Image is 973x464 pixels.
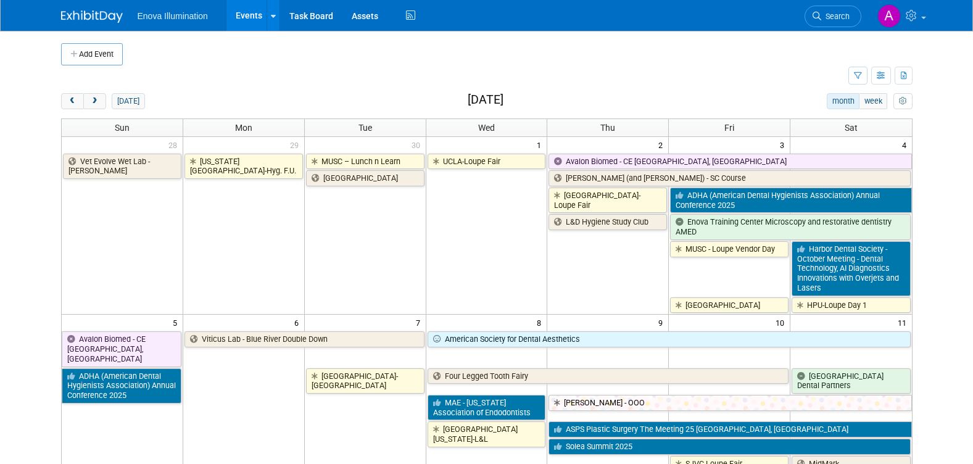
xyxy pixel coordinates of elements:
i: Personalize Calendar [899,97,907,106]
span: 2 [657,137,668,152]
a: ADHA (American Dental Hygienists Association) Annual Conference 2025 [670,188,911,213]
span: 11 [896,315,912,330]
span: 29 [289,137,304,152]
a: Avalon Biomed - CE [GEOGRAPHIC_DATA], [GEOGRAPHIC_DATA] [62,331,181,367]
span: Fri [724,123,734,133]
span: 9 [657,315,668,330]
a: Harbor Dental Society - October Meeting - Dental Technology, AI Diagnostics Innovations with Over... [792,241,910,296]
span: 6 [293,315,304,330]
button: week [859,93,887,109]
span: Sun [115,123,130,133]
span: Search [821,12,850,21]
a: MUSC – Lunch n Learn [306,154,424,170]
a: [GEOGRAPHIC_DATA]-Loupe Fair [549,188,667,213]
button: Add Event [61,43,123,65]
span: 3 [779,137,790,152]
a: Enova Training Center Microscopy and restorative dentistry AMED [670,214,910,239]
a: [PERSON_NAME] (and [PERSON_NAME]) - SC Course [549,170,910,186]
button: month [827,93,859,109]
span: Thu [600,123,615,133]
a: ADHA (American Dental Hygienists Association) Annual Conference 2025 [62,368,181,404]
a: [US_STATE][GEOGRAPHIC_DATA]-Hyg. F.U. [184,154,303,179]
a: Avalon Biomed - CE [GEOGRAPHIC_DATA], [GEOGRAPHIC_DATA] [549,154,911,170]
span: 10 [774,315,790,330]
img: Andrea Miller [877,4,901,28]
button: next [83,93,106,109]
button: [DATE] [112,93,144,109]
span: 30 [410,137,426,152]
a: Four Legged Tooth Fairy [428,368,789,384]
span: 28 [167,137,183,152]
h2: [DATE] [468,93,503,107]
button: myCustomButton [893,93,912,109]
a: Search [805,6,861,27]
span: Sat [845,123,858,133]
a: Solea Summit 2025 [549,439,910,455]
a: [GEOGRAPHIC_DATA] [670,297,789,313]
a: UCLA-Loupe Fair [428,154,546,170]
span: Wed [478,123,495,133]
a: [GEOGRAPHIC_DATA]-[GEOGRAPHIC_DATA] [306,368,424,394]
span: Enova Illumination [138,11,208,21]
a: ASPS Plastic Surgery The Meeting 25 [GEOGRAPHIC_DATA], [GEOGRAPHIC_DATA] [549,421,911,437]
a: MAE - [US_STATE] Association of Endodontists [428,395,546,420]
a: [GEOGRAPHIC_DATA][US_STATE]-L&L [428,421,546,447]
a: MUSC - Loupe Vendor Day [670,241,789,257]
a: HPU-Loupe Day 1 [792,297,910,313]
a: American Society for Dental Aesthetics [428,331,911,347]
a: [GEOGRAPHIC_DATA] Dental Partners [792,368,910,394]
a: [PERSON_NAME] - OOO [549,395,911,411]
button: prev [61,93,84,109]
a: [GEOGRAPHIC_DATA] [306,170,424,186]
a: L&D Hygiene Study Club [549,214,667,230]
span: 7 [415,315,426,330]
span: 8 [536,315,547,330]
span: 5 [172,315,183,330]
a: Viticus Lab - Blue River Double Down [184,331,424,347]
span: Tue [358,123,372,133]
span: 1 [536,137,547,152]
a: Vet Evolve Wet Lab - [PERSON_NAME] [63,154,181,179]
span: Mon [235,123,252,133]
img: ExhibitDay [61,10,123,23]
span: 4 [901,137,912,152]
